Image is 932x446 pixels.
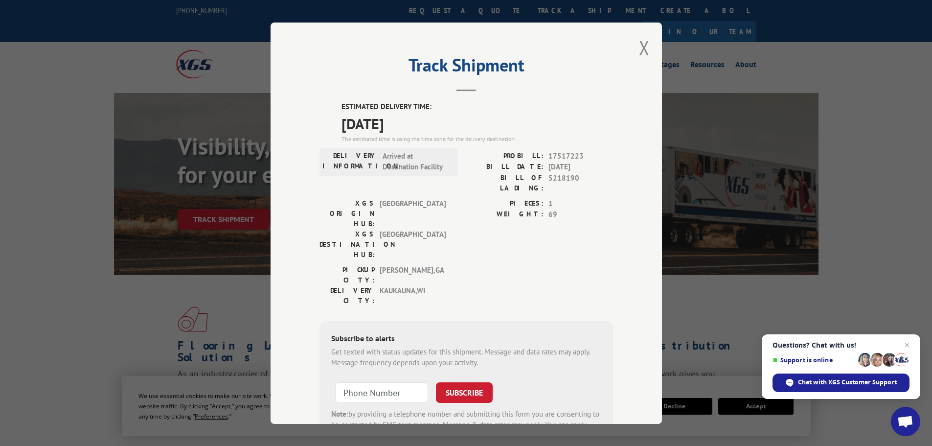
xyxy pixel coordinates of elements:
label: PROBILL: [466,150,544,162]
span: Support is online [773,356,855,364]
div: by providing a telephone number and submitting this form you are consenting to be contacted by SM... [331,408,601,442]
span: Questions? Chat with us! [773,341,909,349]
span: Arrived at Destination Facility [383,150,449,172]
span: [DATE] [341,112,613,134]
input: Phone Number [335,382,428,402]
label: DELIVERY CITY: [319,285,375,305]
span: 1 [548,198,613,209]
label: XGS DESTINATION HUB: [319,229,375,259]
button: SUBSCRIBE [436,382,493,402]
span: [GEOGRAPHIC_DATA] [380,229,446,259]
label: XGS ORIGIN HUB: [319,198,375,229]
span: 17517223 [548,150,613,162]
span: 5218190 [548,172,613,193]
label: DELIVERY INFORMATION: [322,150,378,172]
label: BILL DATE: [466,162,544,173]
label: PICKUP CITY: [319,264,375,285]
label: PIECES: [466,198,544,209]
span: Chat with XGS Customer Support [798,378,897,387]
label: WEIGHT: [466,209,544,220]
h2: Track Shipment [319,58,613,77]
span: [GEOGRAPHIC_DATA] [380,198,446,229]
div: Chat with XGS Customer Support [773,374,909,392]
label: BILL OF LADING: [466,172,544,193]
div: Open chat [891,407,920,436]
span: KAUKAUNA , WI [380,285,446,305]
span: Close chat [901,339,913,351]
div: The estimated time is using the time zone for the delivery destination. [341,134,613,143]
div: Subscribe to alerts [331,332,601,346]
strong: Note: [331,409,348,418]
label: ESTIMATED DELIVERY TIME: [341,101,613,113]
span: 69 [548,209,613,220]
span: [PERSON_NAME] , GA [380,264,446,285]
button: Close modal [639,35,650,61]
div: Get texted with status updates for this shipment. Message and data rates may apply. Message frequ... [331,346,601,368]
span: [DATE] [548,162,613,173]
